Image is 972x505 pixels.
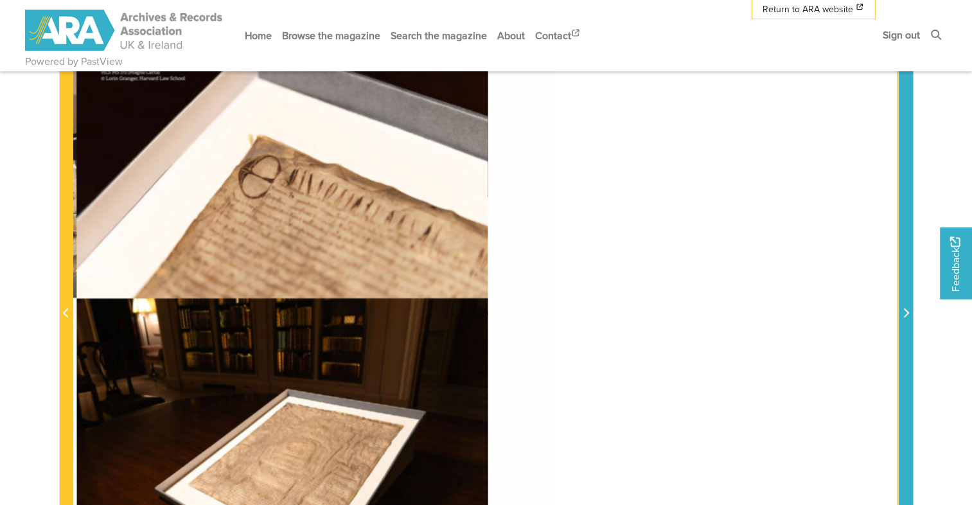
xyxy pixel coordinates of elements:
a: Search the magazine [385,19,492,53]
a: Sign out [878,18,925,52]
a: Browse the magazine [277,19,385,53]
a: Powered by PastView [25,54,123,69]
a: ARA - ARC Magazine | Powered by PastView logo [25,3,224,58]
a: About [492,19,530,53]
img: ARA - ARC Magazine | Powered by PastView [25,10,224,51]
a: Contact [530,19,587,53]
a: Would you like to provide feedback? [940,227,972,299]
a: Home [240,19,277,53]
span: Feedback [948,236,963,291]
span: Return to ARA website [763,3,853,16]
